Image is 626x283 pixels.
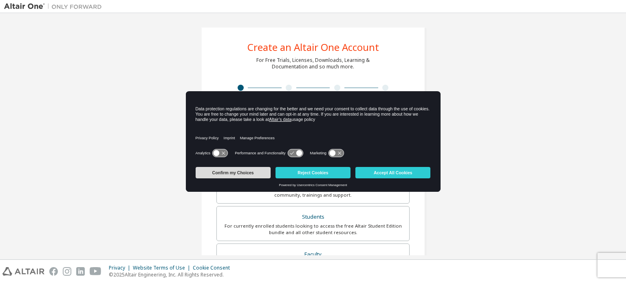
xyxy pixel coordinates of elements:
[222,249,404,260] div: Faculty
[222,211,404,223] div: Students
[222,223,404,236] div: For currently enrolled students looking to access the free Altair Student Edition bundle and all ...
[49,267,58,276] img: facebook.svg
[109,271,235,278] p: © 2025 Altair Engineering, Inc. All Rights Reserved.
[193,265,235,271] div: Cookie Consent
[63,267,71,276] img: instagram.svg
[247,42,379,52] div: Create an Altair One Account
[90,267,101,276] img: youtube.svg
[133,265,193,271] div: Website Terms of Use
[2,267,44,276] img: altair_logo.svg
[4,2,106,11] img: Altair One
[76,267,85,276] img: linkedin.svg
[109,265,133,271] div: Privacy
[256,57,370,70] div: For Free Trials, Licenses, Downloads, Learning & Documentation and so much more.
